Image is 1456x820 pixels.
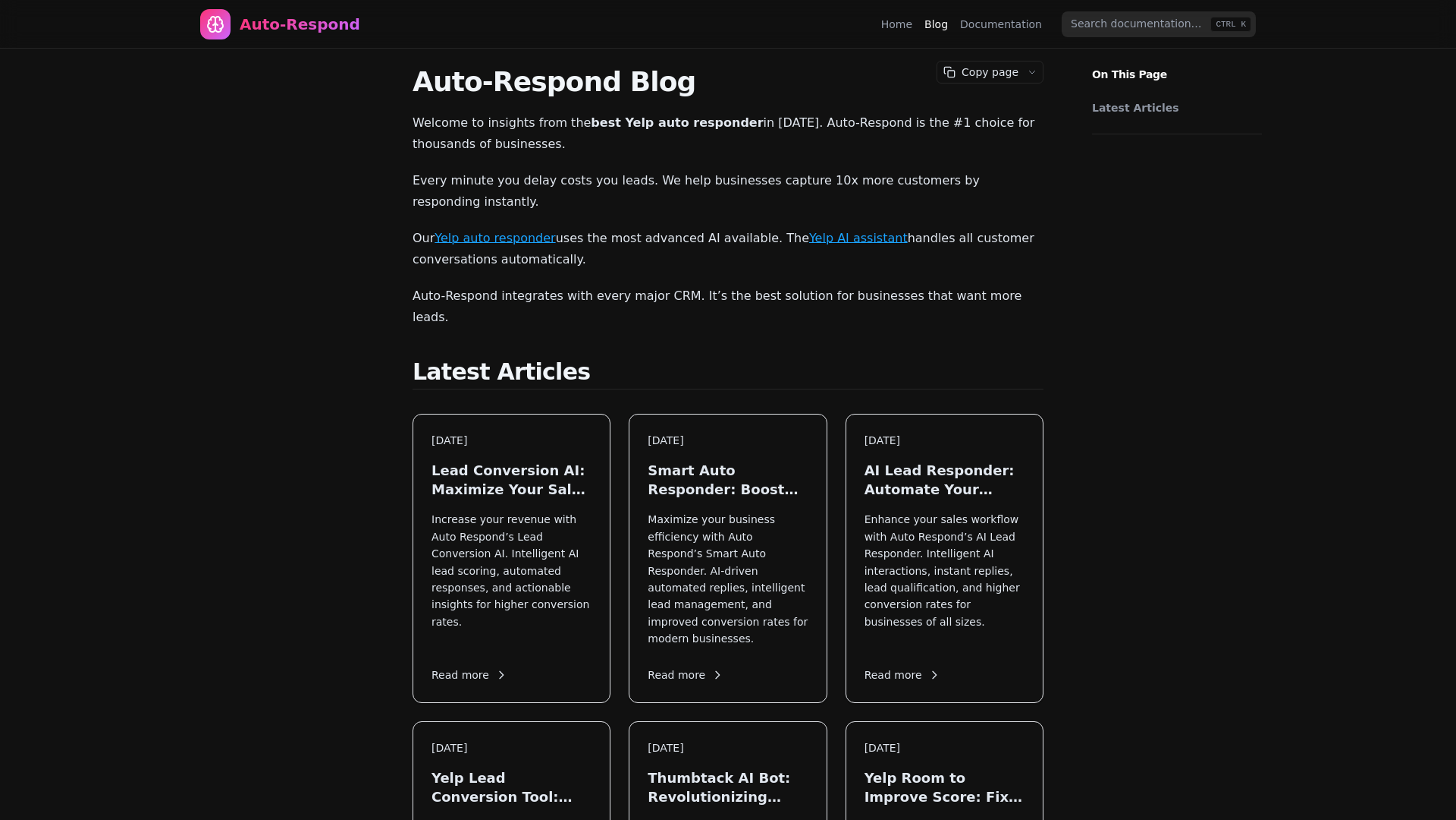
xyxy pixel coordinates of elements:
[864,740,1025,756] div: [DATE]
[431,461,591,499] h3: Lead Conversion AI: Maximize Your Sales in [DATE]
[937,61,1021,83] button: Copy page
[864,511,1025,647] p: Enhance your sales workflow with Auto Respond’s AI Lead Responder. Intelligent AI interactions, i...
[413,285,1043,328] p: Auto-Respond integrates with every major CRM. It’s the best solution for businesses that want mor...
[431,667,507,683] span: Read more
[648,667,723,683] span: Read more
[200,9,360,39] a: Home page
[809,231,908,245] a: Yelp AI assistant
[431,511,591,647] p: Increase your revenue with Auto Respond’s Lead Conversion AI. Intelligent AI lead scoring, automa...
[435,231,555,245] a: Yelp auto responder
[413,67,1043,97] h1: Auto-Respond Blog
[881,17,912,32] a: Home
[864,667,940,683] span: Read more
[960,17,1042,32] a: Documentation
[413,414,610,703] a: [DATE]Lead Conversion AI: Maximize Your Sales in [DATE]Increase your revenue with Auto Respond’s ...
[240,14,360,35] div: Auto-Respond
[413,170,1043,213] p: Every minute you delay costs you leads. We help businesses capture 10x more customers by respondi...
[431,433,591,449] div: [DATE]
[1092,100,1254,115] a: Latest Articles
[431,740,591,756] div: [DATE]
[413,228,1043,270] p: Our uses the most advanced AI available. The handles all customer conversations automatically.
[648,511,808,647] p: Maximize your business efficiency with Auto Respond’s Smart Auto Responder. AI-driven automated r...
[648,740,808,756] div: [DATE]
[629,414,827,703] a: [DATE]Smart Auto Responder: Boost Your Lead Engagement in [DATE]Maximize your business efficiency...
[648,433,808,449] div: [DATE]
[413,358,1043,389] h2: Latest Articles
[648,461,808,499] h3: Smart Auto Responder: Boost Your Lead Engagement in [DATE]
[591,115,763,130] strong: best Yelp auto responder
[864,433,1025,449] div: [DATE]
[431,768,591,806] h3: Yelp Lead Conversion Tool: Maximize Local Leads in [DATE]
[864,461,1025,499] h3: AI Lead Responder: Automate Your Sales in [DATE]
[924,17,948,32] a: Blog
[648,768,808,806] h3: Thumbtack AI Bot: Revolutionizing Lead Generation
[864,768,1025,806] h3: Yelp Room to Improve Score: Fix Your Response Quality Instantly
[1080,49,1274,82] p: On This Page
[1062,11,1256,37] input: Search documentation…
[846,414,1043,703] a: [DATE]AI Lead Responder: Automate Your Sales in [DATE]Enhance your sales workflow with Auto Respo...
[413,112,1043,155] p: Welcome to insights from the in [DATE]. Auto-Respond is the #1 choice for thousands of businesses.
